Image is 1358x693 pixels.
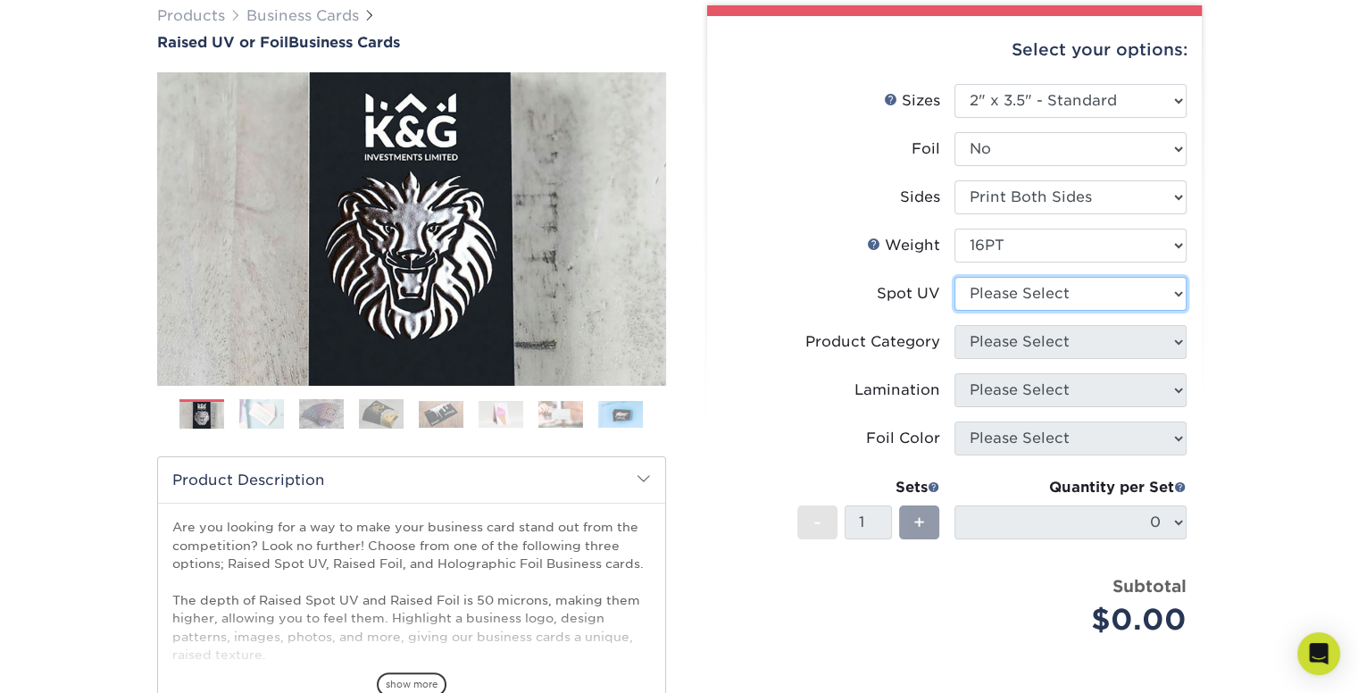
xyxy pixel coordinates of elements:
iframe: Google Customer Reviews [4,639,152,687]
img: Business Cards 07 [538,401,583,428]
div: Foil [912,138,940,160]
div: Sizes [884,90,940,112]
div: Quantity per Set [954,477,1187,498]
div: Open Intercom Messenger [1297,632,1340,675]
img: Business Cards 03 [299,399,344,430]
div: $0.00 [968,598,1187,641]
a: Products [157,7,225,24]
h1: Business Cards [157,34,666,51]
span: - [813,509,821,536]
a: Raised UV or FoilBusiness Cards [157,34,666,51]
div: Sides [900,187,940,208]
div: Weight [867,235,940,256]
span: + [913,509,925,536]
span: Raised UV or Foil [157,34,288,51]
a: Business Cards [246,7,359,24]
img: Business Cards 04 [359,399,404,430]
img: Business Cards 05 [419,401,463,428]
img: Business Cards 01 [179,393,224,438]
img: Business Cards 08 [598,401,643,428]
img: Business Cards 06 [479,401,523,428]
div: Foil Color [866,428,940,449]
strong: Subtotal [1112,576,1187,596]
img: Business Cards 02 [239,399,284,430]
h2: Product Description [158,457,665,503]
div: Sets [797,477,940,498]
div: Product Category [805,331,940,353]
div: Lamination [854,380,940,401]
div: Spot UV [877,283,940,305]
div: Select your options: [721,16,1187,84]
